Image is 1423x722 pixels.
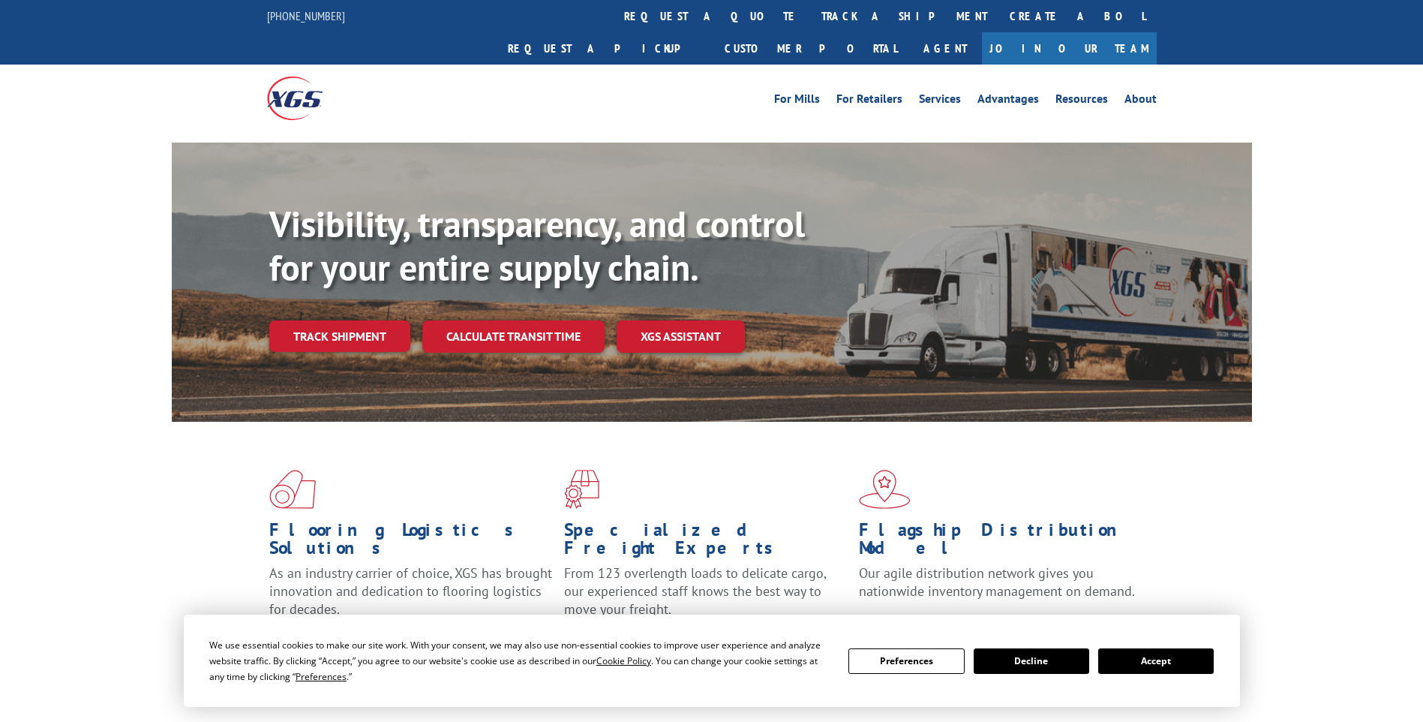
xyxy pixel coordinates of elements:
[977,93,1039,110] a: Advantages
[269,320,410,352] a: Track shipment
[859,614,1046,631] a: Learn More >
[1124,93,1157,110] a: About
[982,32,1157,65] a: Join Our Team
[908,32,982,65] a: Agent
[713,32,908,65] a: Customer Portal
[848,648,964,674] button: Preferences
[774,93,820,110] a: For Mills
[269,564,552,618] span: As an industry carrier of choice, XGS has brought innovation and dedication to flooring logistics...
[209,637,830,684] div: We use essential cookies to make our site work. With your consent, we may also use non-essential ...
[919,93,961,110] a: Services
[422,320,605,353] a: Calculate transit time
[269,521,553,564] h1: Flooring Logistics Solutions
[564,470,599,509] img: xgs-icon-focused-on-flooring-red
[859,521,1142,564] h1: Flagship Distribution Model
[617,320,745,353] a: XGS ASSISTANT
[1098,648,1214,674] button: Accept
[859,564,1135,600] span: Our agile distribution network gives you nationwide inventory management on demand.
[596,654,651,667] span: Cookie Policy
[497,32,713,65] a: Request a pickup
[974,648,1089,674] button: Decline
[269,470,316,509] img: xgs-icon-total-supply-chain-intelligence-red
[267,8,345,23] a: [PHONE_NUMBER]
[184,615,1240,707] div: Cookie Consent Prompt
[1055,93,1108,110] a: Resources
[269,200,805,290] b: Visibility, transparency, and control for your entire supply chain.
[564,521,848,564] h1: Specialized Freight Experts
[296,670,347,683] span: Preferences
[859,470,911,509] img: xgs-icon-flagship-distribution-model-red
[564,564,848,631] p: From 123 overlength loads to delicate cargo, our experienced staff knows the best way to move you...
[836,93,902,110] a: For Retailers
